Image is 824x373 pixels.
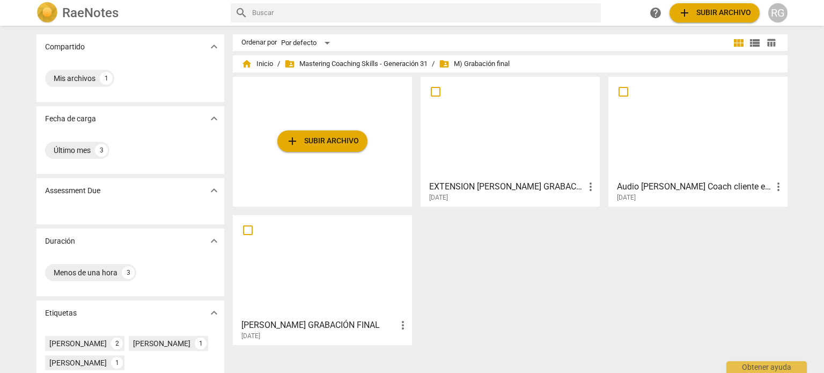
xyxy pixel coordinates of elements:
span: add [678,6,691,19]
button: Tabla [763,35,779,51]
span: Inicio [241,58,273,69]
button: Mostrar más [206,182,222,199]
div: Ordenar por [241,39,277,47]
span: [DATE] [429,193,448,202]
span: folder_shared [439,58,450,69]
div: Último mes [54,145,91,156]
span: view_list [748,36,761,49]
div: [PERSON_NAME] [133,338,190,349]
a: LogoRaeNotes [36,2,222,24]
span: Subir archivo [678,6,751,19]
p: Compartido [45,41,85,53]
span: expand_more [208,306,220,319]
button: Cuadrícula [731,35,747,51]
span: search [235,6,248,19]
h3: FRANCO CABRINO GRABACIÓN FINAL [241,319,396,332]
span: more_vert [772,180,785,193]
span: help [649,6,662,19]
span: home [241,58,252,69]
span: more_vert [396,319,409,332]
span: M) Grabación final [439,58,510,69]
button: Mostrar más [206,305,222,321]
button: Mostrar más [206,39,222,55]
div: 1 [100,72,113,85]
div: Mis archivos [54,73,95,84]
button: Mostrar más [206,233,222,249]
a: Audio [PERSON_NAME] Coach cliente externo Lyli[DATE] [612,81,784,202]
span: / [277,60,280,68]
div: 1 [195,338,207,349]
span: more_vert [584,180,597,193]
h2: RaeNotes [62,5,119,20]
p: Duración [45,236,75,247]
span: view_module [732,36,745,49]
div: Menos de una hora [54,267,117,278]
button: RG [768,3,788,23]
button: Subir [277,130,367,152]
div: 3 [122,266,135,279]
span: expand_more [208,235,220,247]
button: Lista [747,35,763,51]
span: expand_more [208,184,220,197]
span: [DATE] [241,332,260,341]
span: Subir archivo [286,135,359,148]
div: 1 [111,357,123,369]
span: expand_more [208,112,220,125]
div: Obtener ayuda [726,361,807,373]
div: 2 [111,338,123,349]
span: [DATE] [617,193,636,202]
span: Mastering Coaching Skills - Generación 31 [284,58,428,69]
span: add [286,135,299,148]
div: [PERSON_NAME] [49,357,107,368]
a: Obtener ayuda [646,3,665,23]
p: Assessment Due [45,185,100,196]
h3: Audio Roxana Guerrero Coach cliente externo Lyli [617,180,772,193]
span: table_chart [766,38,776,48]
span: / [432,60,435,68]
div: Por defecto [281,34,334,52]
img: Logo [36,2,58,24]
button: Mostrar más [206,111,222,127]
span: expand_more [208,40,220,53]
p: Fecha de carga [45,113,96,125]
span: folder_shared [284,58,295,69]
p: Etiquetas [45,308,77,319]
input: Buscar [252,4,597,21]
h3: EXTENSION FRANCO CABRINO GRABACIÓN FINAL [429,180,584,193]
button: Subir [669,3,760,23]
div: 3 [95,144,108,157]
div: [PERSON_NAME] [49,338,107,349]
a: [PERSON_NAME] GRABACIÓN FINAL[DATE] [237,219,408,340]
a: EXTENSION [PERSON_NAME] GRABACIÓN FINAL[DATE] [424,81,596,202]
